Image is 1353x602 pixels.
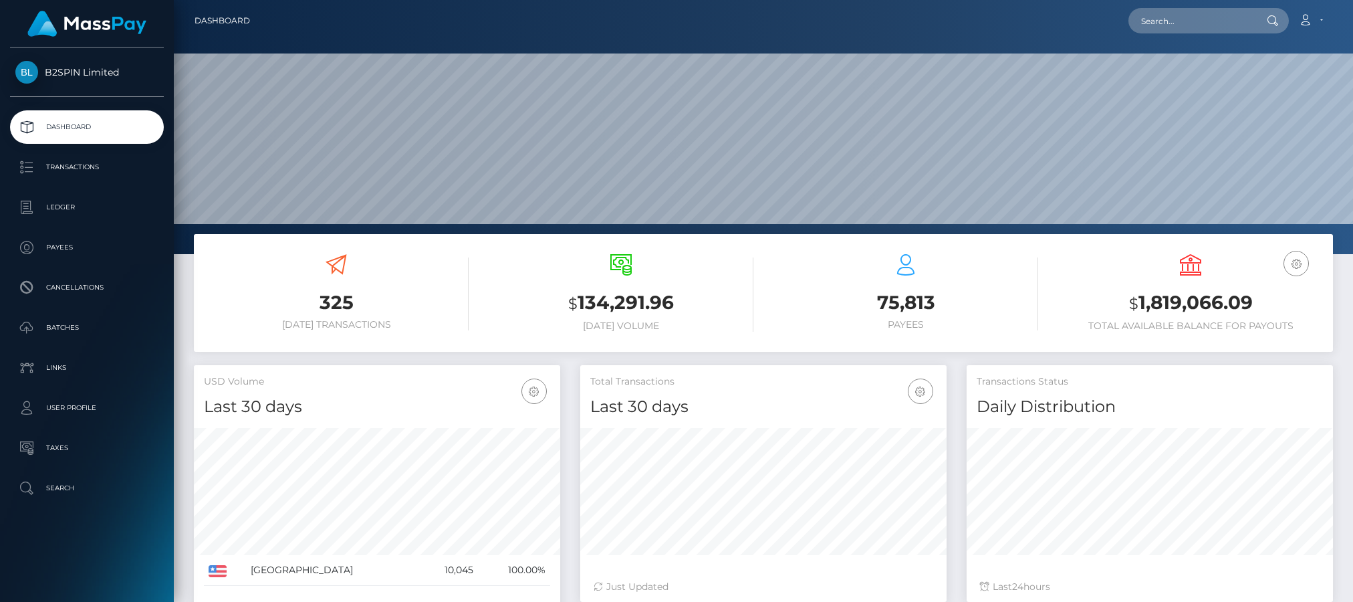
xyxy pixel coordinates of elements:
[195,7,250,35] a: Dashboard
[773,319,1038,330] h6: Payees
[10,351,164,385] a: Links
[590,395,937,419] h4: Last 30 days
[594,580,933,594] div: Just Updated
[478,555,550,586] td: 100.00%
[15,358,158,378] p: Links
[10,110,164,144] a: Dashboard
[977,395,1323,419] h4: Daily Distribution
[590,375,937,389] h5: Total Transactions
[489,320,753,332] h6: [DATE] Volume
[980,580,1320,594] div: Last hours
[10,391,164,425] a: User Profile
[27,11,146,37] img: MassPay Logo
[204,375,550,389] h5: USD Volume
[209,565,227,577] img: US.png
[1058,290,1323,317] h3: 1,819,066.09
[1129,294,1138,313] small: $
[15,478,158,498] p: Search
[15,237,158,258] p: Payees
[977,375,1323,389] h5: Transactions Status
[773,290,1038,316] h3: 75,813
[15,438,158,458] p: Taxes
[204,290,469,316] h3: 325
[204,319,469,330] h6: [DATE] Transactions
[15,117,158,137] p: Dashboard
[15,278,158,298] p: Cancellations
[1058,320,1323,332] h6: Total Available Balance for Payouts
[10,231,164,264] a: Payees
[15,318,158,338] p: Batches
[568,294,578,313] small: $
[10,271,164,304] a: Cancellations
[1012,581,1023,593] span: 24
[246,555,418,586] td: [GEOGRAPHIC_DATA]
[15,157,158,177] p: Transactions
[15,398,158,418] p: User Profile
[10,431,164,465] a: Taxes
[10,66,164,78] span: B2SPIN Limited
[10,191,164,224] a: Ledger
[1128,8,1254,33] input: Search...
[204,395,550,419] h4: Last 30 days
[15,61,38,84] img: B2SPIN Limited
[10,472,164,505] a: Search
[15,197,158,217] p: Ledger
[489,290,753,317] h3: 134,291.96
[419,555,478,586] td: 10,045
[10,150,164,184] a: Transactions
[10,311,164,344] a: Batches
